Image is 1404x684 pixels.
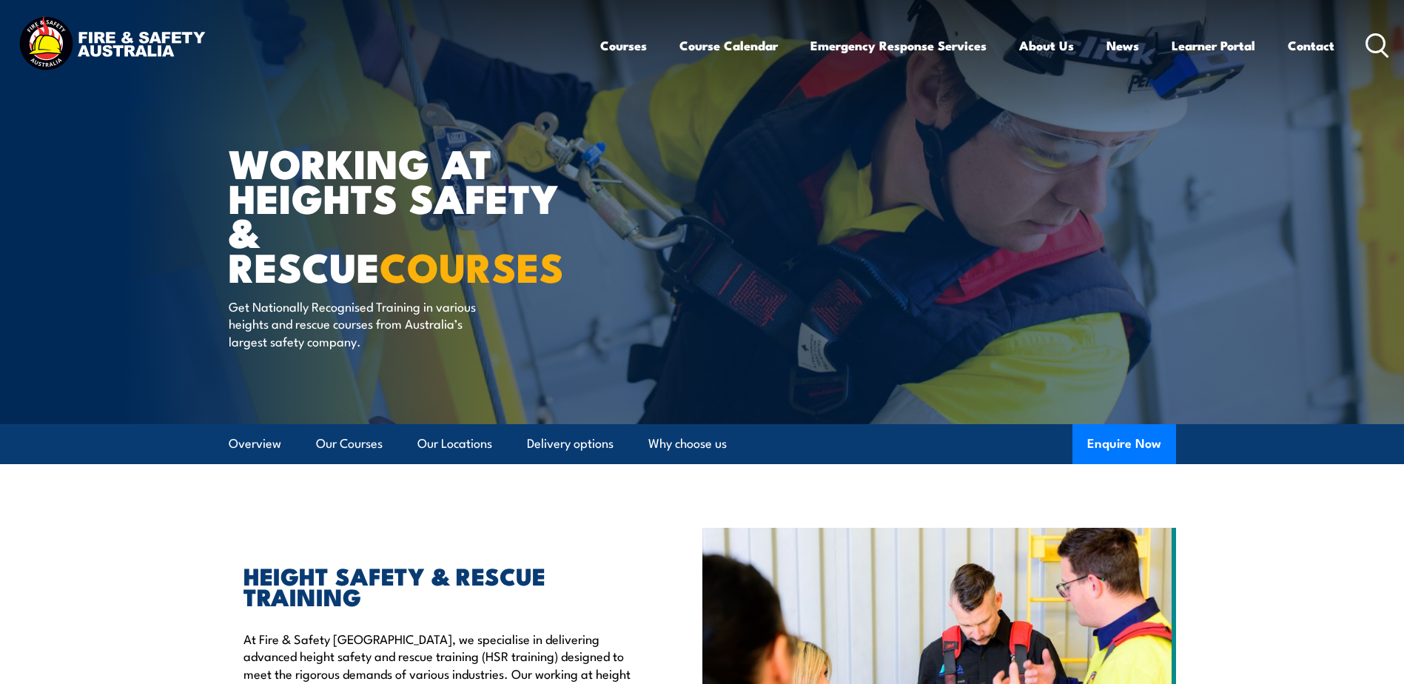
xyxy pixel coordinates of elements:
strong: COURSES [380,235,564,296]
a: Emergency Response Services [810,26,987,65]
a: Learner Portal [1172,26,1255,65]
h2: HEIGHT SAFETY & RESCUE TRAINING [243,565,634,606]
a: About Us [1019,26,1074,65]
a: Delivery options [527,424,614,463]
button: Enquire Now [1072,424,1176,464]
a: Overview [229,424,281,463]
a: Contact [1288,26,1334,65]
h1: WORKING AT HEIGHTS SAFETY & RESCUE [229,145,594,284]
a: News [1106,26,1139,65]
a: Why choose us [648,424,727,463]
p: Get Nationally Recognised Training in various heights and rescue courses from Australia’s largest... [229,298,499,349]
a: Course Calendar [679,26,778,65]
a: Our Locations [417,424,492,463]
a: Our Courses [316,424,383,463]
a: Courses [600,26,647,65]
